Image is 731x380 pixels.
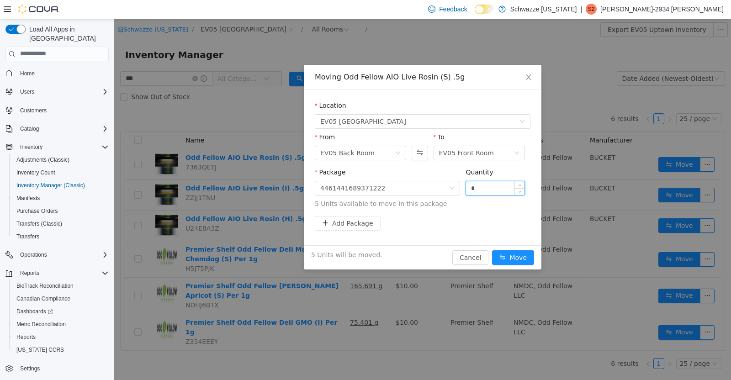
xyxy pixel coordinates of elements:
[13,306,109,317] span: Dashboards
[206,162,271,176] div: 4461441689371222
[16,68,38,79] a: Home
[16,363,43,374] a: Settings
[2,267,112,280] button: Reports
[16,346,64,354] span: [US_STATE] CCRS
[201,149,231,157] label: Package
[281,131,286,137] i: icon: down
[9,192,112,205] button: Manifests
[475,5,494,14] input: Dark Mode
[20,125,39,132] span: Catalog
[201,180,416,190] span: 5 Units available to move in this package
[2,122,112,135] button: Catalog
[16,123,42,134] button: Catalog
[16,249,109,260] span: Operations
[13,206,109,216] span: Purchase Orders
[352,162,410,176] input: Quantity
[201,53,416,63] div: Moving Odd Fellow AIO Live Rosin (S) .5g
[197,231,268,241] span: 5 Units will be moved.
[510,4,577,15] p: Schwazze [US_STATE]
[20,107,47,114] span: Customers
[13,280,109,291] span: BioTrack Reconciliation
[9,230,112,243] button: Transfers
[13,218,66,229] a: Transfers (Classic)
[16,249,51,260] button: Operations
[16,105,109,116] span: Customers
[9,331,112,343] button: Reports
[16,220,62,227] span: Transfers (Classic)
[16,233,39,240] span: Transfers
[16,295,70,302] span: Canadian Compliance
[9,280,112,292] button: BioTrack Reconciliation
[20,365,40,372] span: Settings
[2,85,112,98] button: Users
[16,333,36,341] span: Reports
[26,25,109,43] span: Load All Apps in [GEOGRAPHIC_DATA]
[13,180,89,191] a: Inventory Manager (Classic)
[201,114,221,121] label: From
[9,292,112,305] button: Canadian Compliance
[13,293,74,304] a: Canadian Compliance
[325,127,380,141] div: EV05 Front Room
[402,46,427,71] button: Close
[13,344,109,355] span: Washington CCRS
[2,362,112,375] button: Settings
[9,205,112,217] button: Purchase Orders
[13,231,109,242] span: Transfers
[13,344,68,355] a: [US_STATE] CCRS
[206,127,260,141] div: EV05 Back Room
[13,306,57,317] a: Dashboards
[404,164,407,168] i: icon: up
[16,86,38,97] button: Users
[20,269,39,277] span: Reports
[588,4,595,15] span: S2
[9,343,112,356] button: [US_STATE] CCRS
[13,193,109,204] span: Manifests
[13,154,109,165] span: Adjustments (Classic)
[16,123,109,134] span: Catalog
[319,114,330,121] label: To
[9,318,112,331] button: Metrc Reconciliation
[13,332,109,343] span: Reports
[13,319,109,330] span: Metrc Reconciliation
[201,83,232,90] label: Location
[2,248,112,261] button: Operations
[404,171,407,174] i: icon: down
[16,321,66,328] span: Metrc Reconciliation
[20,143,42,151] span: Inventory
[16,182,85,189] span: Inventory Manager (Classic)
[13,231,43,242] a: Transfers
[586,4,597,15] div: Steven-2934 Fuentes
[13,193,43,204] a: Manifests
[439,5,467,14] span: Feedback
[16,156,69,164] span: Adjustments (Classic)
[16,268,109,279] span: Reports
[2,141,112,153] button: Inventory
[16,142,46,153] button: Inventory
[13,154,73,165] a: Adjustments (Classic)
[13,167,109,178] span: Inventory Count
[297,127,313,141] button: Swap
[9,179,112,192] button: Inventory Manager (Classic)
[405,100,411,106] i: icon: down
[20,251,47,259] span: Operations
[401,169,410,176] span: Decrease Value
[2,67,112,80] button: Home
[351,149,379,157] label: Quantity
[2,104,112,117] button: Customers
[16,282,74,290] span: BioTrack Reconciliation
[13,167,59,178] a: Inventory Count
[9,153,112,166] button: Adjustments (Classic)
[13,319,69,330] a: Metrc Reconciliation
[13,180,109,191] span: Inventory Manager (Classic)
[400,131,405,137] i: icon: down
[16,68,109,79] span: Home
[13,332,39,343] a: Reports
[20,70,35,77] span: Home
[16,308,53,315] span: Dashboards
[411,54,418,62] i: icon: close
[16,169,55,176] span: Inventory Count
[206,95,292,109] span: EV05 Uptown
[18,5,59,14] img: Cova
[338,231,374,246] button: Cancel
